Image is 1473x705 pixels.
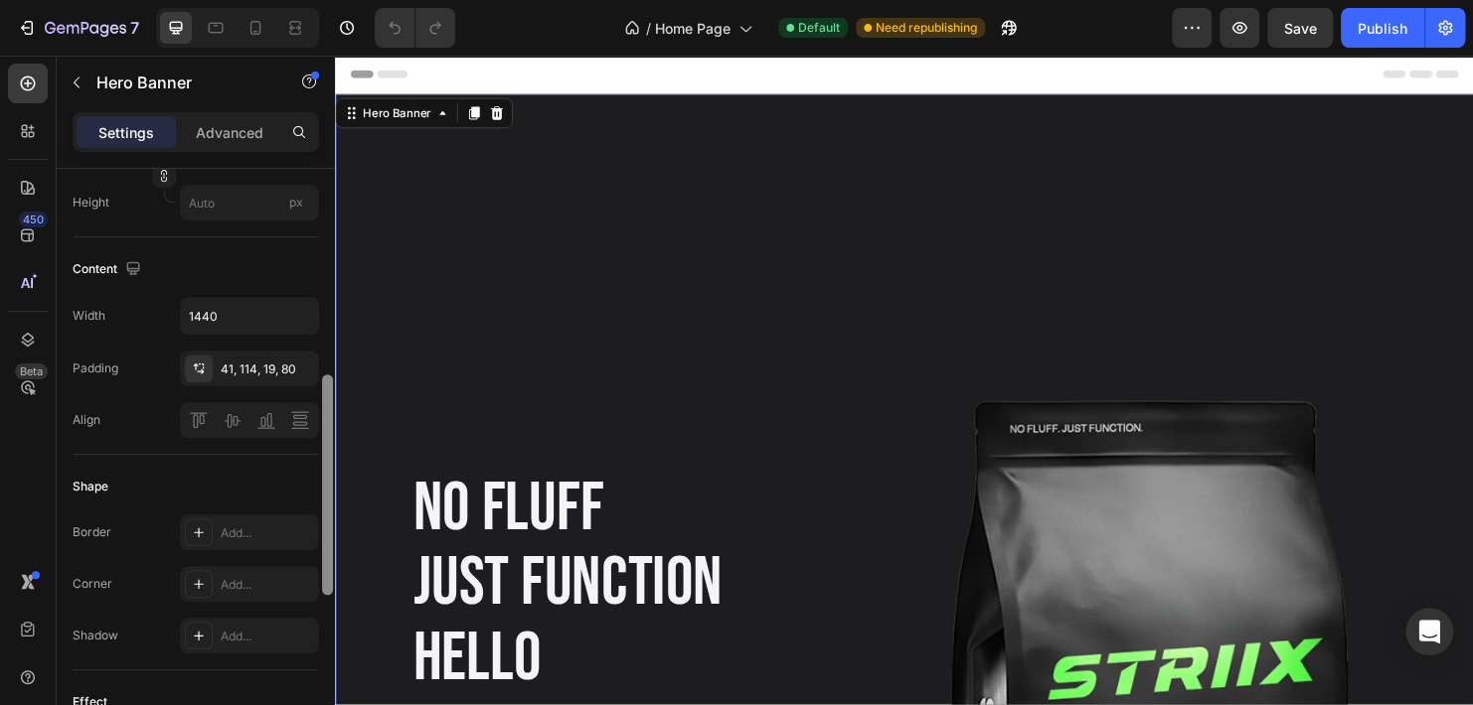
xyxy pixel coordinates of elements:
[221,628,314,645] div: Add...
[73,575,112,593] div: Corner
[335,56,1473,705] iframe: Design area
[221,576,314,594] div: Add...
[289,195,303,210] span: px
[221,360,314,378] div: 41, 114, 19, 80
[15,363,48,379] div: Beta
[8,8,148,48] button: 7
[375,8,455,48] div: Undo/Redo
[80,434,529,674] h1: no fluff just function Hello
[1267,8,1333,48] button: Save
[73,359,118,377] div: Padding
[73,256,145,283] div: Content
[876,19,977,37] span: Need republishing
[19,211,48,227] div: 450
[73,307,105,325] div: Width
[196,122,263,143] p: Advanced
[655,18,731,39] span: Home Page
[73,478,108,495] div: Shape
[1358,18,1407,39] div: Publish
[181,298,318,334] input: Auto
[96,70,265,94] p: Hero Banner
[73,627,118,644] div: Shadow
[221,524,314,542] div: Add...
[73,411,100,429] div: Align
[130,16,139,40] p: 7
[646,18,651,39] span: /
[73,523,111,541] div: Border
[180,185,319,220] input: px
[798,19,840,37] span: Default
[1405,608,1453,655] div: Open Intercom Messenger
[25,52,104,70] div: Hero Banner
[1341,8,1424,48] button: Publish
[1284,20,1317,37] span: Save
[98,122,154,143] p: Settings
[73,194,109,211] label: Height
